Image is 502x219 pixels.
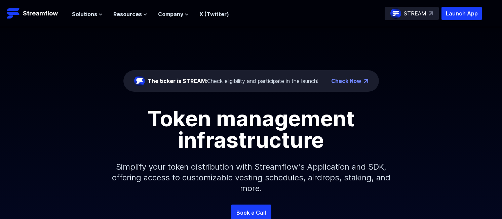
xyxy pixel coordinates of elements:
[331,77,361,85] a: Check Now
[72,10,97,18] span: Solutions
[7,7,65,20] a: Streamflow
[113,10,147,18] button: Resources
[404,9,426,17] p: STREAM
[199,11,229,17] a: X (Twitter)
[429,11,433,15] img: top-right-arrow.svg
[134,76,145,86] img: streamflow-logo-circle.png
[23,9,58,18] p: Streamflow
[113,10,142,18] span: Resources
[385,7,439,20] a: STREAM
[148,77,318,85] div: Check eligibility and participate in the launch!
[158,10,183,18] span: Company
[7,7,20,20] img: Streamflow Logo
[100,108,402,151] h1: Token management infrastructure
[441,7,482,20] button: Launch App
[148,78,207,84] span: The ticker is STREAM:
[364,79,368,83] img: top-right-arrow.png
[72,10,103,18] button: Solutions
[107,151,396,205] p: Simplify your token distribution with Streamflow's Application and SDK, offering access to custom...
[158,10,189,18] button: Company
[390,8,401,19] img: streamflow-logo-circle.png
